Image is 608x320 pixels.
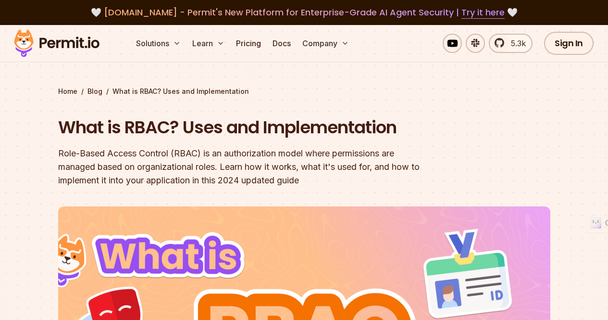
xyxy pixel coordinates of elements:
a: Blog [87,87,102,96]
a: Docs [269,34,295,53]
a: Pricing [232,34,265,53]
a: Sign In [544,32,594,55]
a: 5.3k [489,34,533,53]
a: Try it here [461,6,505,19]
button: Learn [188,34,228,53]
div: 🤍 🤍 [23,6,585,19]
img: Permit logo [10,27,104,60]
div: / / [58,87,550,96]
h1: What is RBAC? Uses and Implementation [58,115,427,140]
span: [DOMAIN_NAME] - Permit's New Platform for Enterprise-Grade AI Agent Security | [104,6,505,18]
a: Home [58,87,77,96]
button: Solutions [132,34,185,53]
span: 5.3k [505,38,526,49]
button: Company [298,34,353,53]
div: Role-Based Access Control (RBAC) is an authorization model where permissions are managed based on... [58,147,427,187]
